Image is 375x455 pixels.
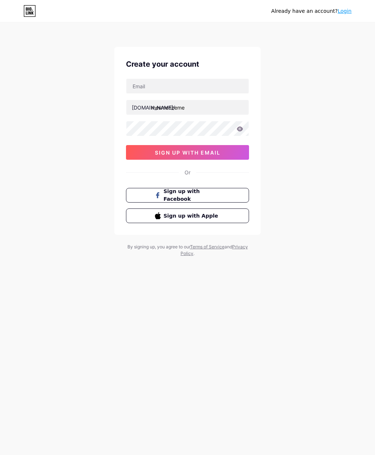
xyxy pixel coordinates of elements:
[185,169,190,176] div: Or
[190,244,224,249] a: Terms of Service
[126,145,249,160] button: sign up with email
[338,8,352,14] a: Login
[126,188,249,203] button: Sign up with Facebook
[271,7,352,15] div: Already have an account?
[126,79,249,93] input: Email
[155,149,220,156] span: sign up with email
[164,212,220,220] span: Sign up with Apple
[132,104,175,111] div: [DOMAIN_NAME]/
[126,100,249,115] input: username
[164,188,220,203] span: Sign up with Facebook
[126,59,249,70] div: Create your account
[126,208,249,223] button: Sign up with Apple
[125,244,250,257] div: By signing up, you agree to our and .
